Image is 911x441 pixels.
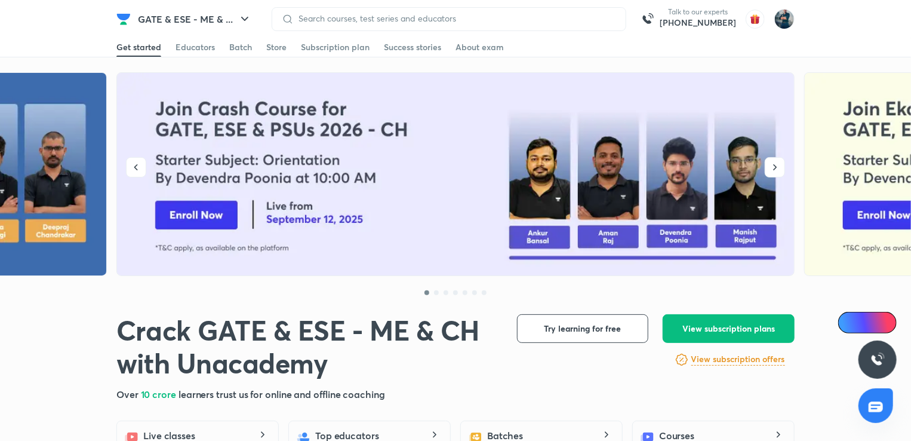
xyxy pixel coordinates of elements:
a: View subscription offers [691,353,785,367]
span: 10 crore [141,388,178,400]
div: Batch [229,41,252,53]
a: [PHONE_NUMBER] [660,17,736,29]
span: learners trust us for online and offline coaching [178,388,385,400]
button: View subscription plans [663,314,795,343]
a: Store [266,38,287,57]
a: Batch [229,38,252,57]
img: Company Logo [116,12,131,26]
div: Educators [176,41,215,53]
p: Talk to our experts [660,7,736,17]
img: call-us [636,7,660,31]
span: Ai Doubts [858,318,890,327]
a: Success stories [384,38,441,57]
a: Educators [176,38,215,57]
a: Ai Doubts [838,312,897,333]
div: Success stories [384,41,441,53]
div: About exam [455,41,504,53]
div: Get started [116,41,161,53]
span: View subscription plans [682,323,775,335]
div: Store [266,41,287,53]
a: Subscription plan [301,38,370,57]
div: Subscription plan [301,41,370,53]
img: ttu [870,353,885,367]
img: Vinay Upadhyay [774,9,795,29]
span: Try learning for free [544,323,621,335]
input: Search courses, test series and educators [294,14,616,23]
span: Over [116,388,141,400]
h6: View subscription offers [691,353,785,366]
button: GATE & ESE - ME & ... [131,7,259,31]
a: About exam [455,38,504,57]
img: avatar [746,10,765,29]
button: Try learning for free [517,314,648,343]
img: Icon [845,318,855,327]
h1: Crack GATE & ESE - ME & CH with Unacademy [116,314,498,380]
a: Get started [116,38,161,57]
